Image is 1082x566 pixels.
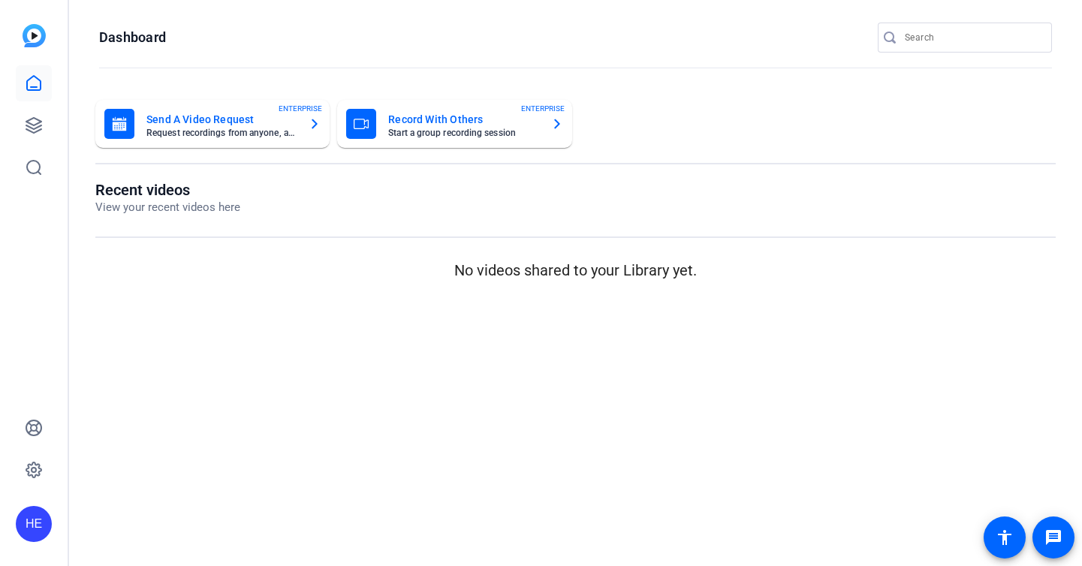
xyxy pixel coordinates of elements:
button: Send A Video RequestRequest recordings from anyone, anywhereENTERPRISE [95,100,330,148]
button: Record With OthersStart a group recording sessionENTERPRISE [337,100,571,148]
p: No videos shared to your Library yet. [95,259,1056,281]
p: View your recent videos here [95,199,240,216]
div: HE [16,506,52,542]
mat-card-subtitle: Request recordings from anyone, anywhere [146,128,297,137]
img: blue-gradient.svg [23,24,46,47]
mat-icon: message [1044,528,1062,546]
input: Search [905,29,1040,47]
h1: Dashboard [99,29,166,47]
mat-icon: accessibility [996,528,1014,546]
mat-card-title: Record With Others [388,110,538,128]
span: ENTERPRISE [279,103,322,114]
h1: Recent videos [95,181,240,199]
mat-card-subtitle: Start a group recording session [388,128,538,137]
mat-card-title: Send A Video Request [146,110,297,128]
span: ENTERPRISE [521,103,565,114]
